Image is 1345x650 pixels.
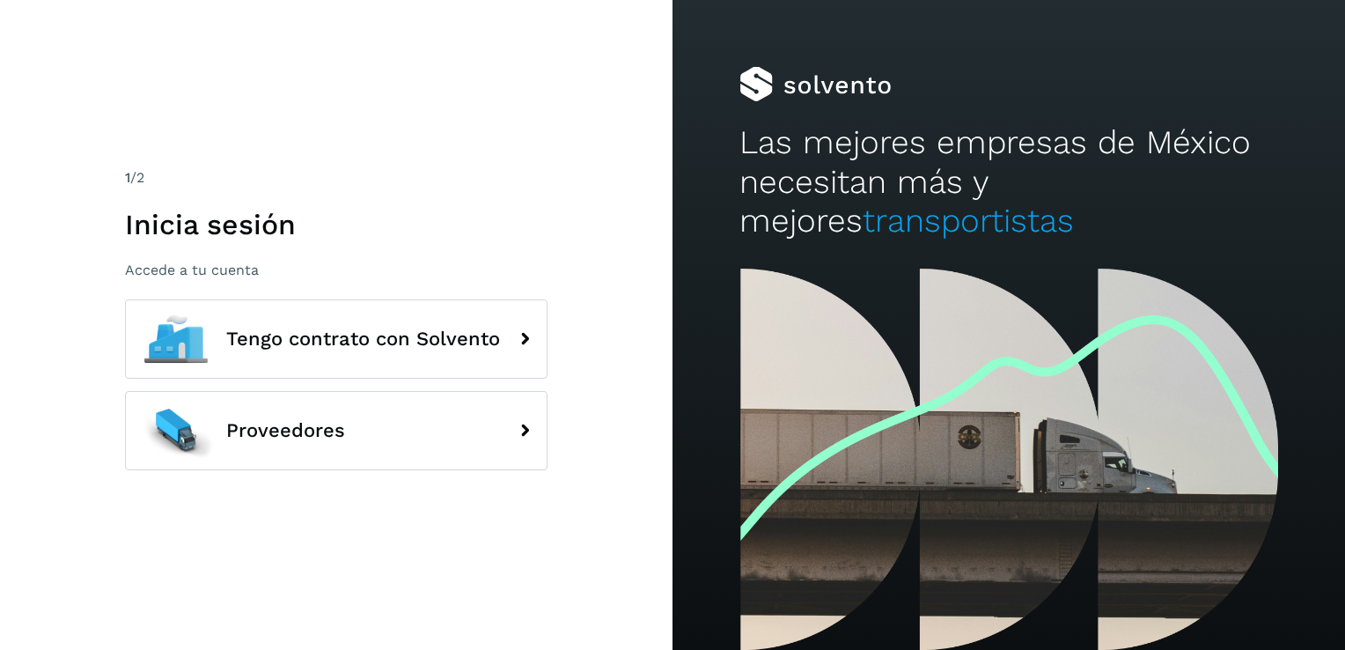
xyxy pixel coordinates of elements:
span: transportistas [863,202,1074,240]
span: Tengo contrato con Solvento [226,329,500,350]
div: /2 [125,167,548,188]
h2: Las mejores empresas de México necesitan más y mejores [739,123,1277,240]
span: Proveedores [226,420,345,441]
h1: Inicia sesión [125,208,548,241]
span: 1 [125,169,130,186]
p: Accede a tu cuenta [125,262,548,278]
button: Proveedores [125,391,548,470]
button: Tengo contrato con Solvento [125,299,548,379]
